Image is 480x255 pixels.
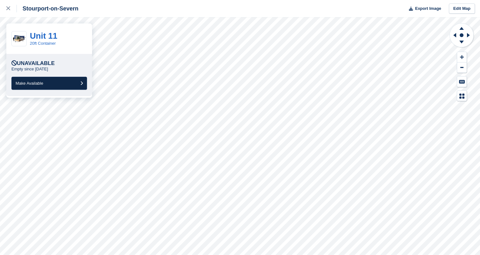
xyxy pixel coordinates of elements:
a: Unit 11 [30,31,57,41]
div: Stourport-on-Severn [17,5,78,12]
img: IMG_0122.jpeg [12,33,26,44]
span: Export Image [415,5,441,12]
button: Map Legend [457,91,467,101]
button: Export Image [405,3,441,14]
div: Unavailable [11,60,55,67]
p: Empty since [DATE] [11,67,48,72]
a: Edit Map [449,3,475,14]
button: Make Available [11,77,87,90]
span: Make Available [16,81,43,86]
button: Zoom Out [457,62,467,73]
button: Zoom In [457,52,467,62]
button: Keyboard Shortcuts [457,76,467,87]
a: 20ft Container [30,41,56,46]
